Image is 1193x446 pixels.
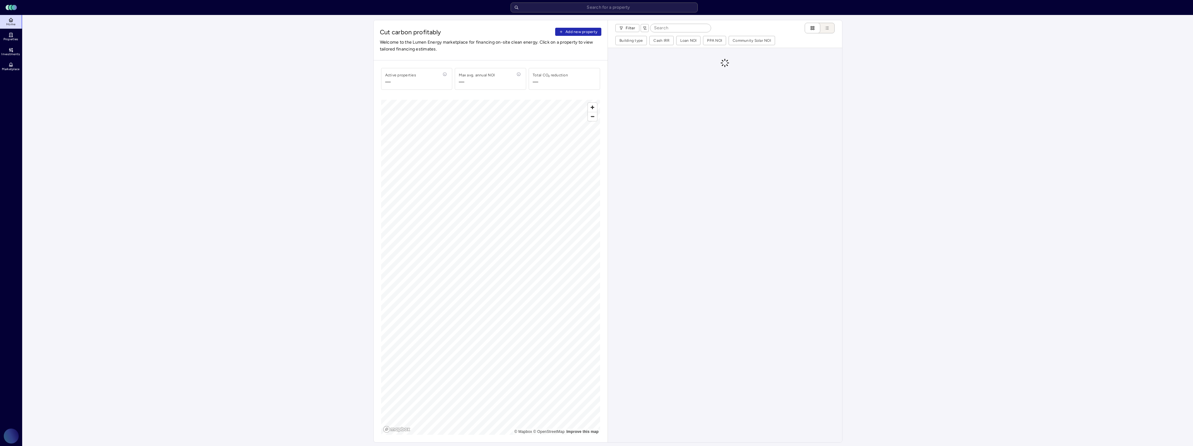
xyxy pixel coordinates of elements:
span: — [459,78,495,86]
div: — [533,78,538,86]
span: — [385,78,416,86]
button: List view [814,23,835,33]
a: Mapbox [514,429,532,434]
a: Mapbox logo [383,426,410,433]
span: Cut carbon profitably [380,28,553,36]
canvas: Map [381,100,600,435]
button: Building type [616,36,647,45]
span: Welcome to the Lumen Energy marketplace for financing on-site clean energy. Click on a property t... [380,39,602,53]
span: Filter [626,25,635,31]
div: Active properties [385,72,416,78]
input: Search for a property [511,2,698,12]
a: Map feedback [566,429,599,434]
a: OpenStreetMap [533,429,565,434]
span: Investments [1,52,20,56]
div: Community Solar NOI [733,37,771,44]
button: Zoom in [588,103,597,112]
button: Community Solar NOI [729,36,775,45]
button: Cash IRR [650,36,673,45]
div: Max avg. annual NOI [459,72,495,78]
div: Loan NOI [680,37,696,44]
span: Home [6,22,15,26]
button: PPA NOI [703,36,726,45]
div: Building type [619,37,643,44]
span: Add new property [565,29,597,35]
span: Marketplace [2,67,19,71]
button: Loan NOI [677,36,700,45]
span: Properties [3,37,18,41]
div: PPA NOI [707,37,722,44]
button: Cards view [805,23,820,33]
div: Cash IRR [653,37,670,44]
button: Filter [615,24,639,32]
div: Total CO₂ reduction [533,72,568,78]
input: Search [650,24,711,32]
button: Zoom out [588,112,597,121]
button: Add new property [555,28,601,36]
